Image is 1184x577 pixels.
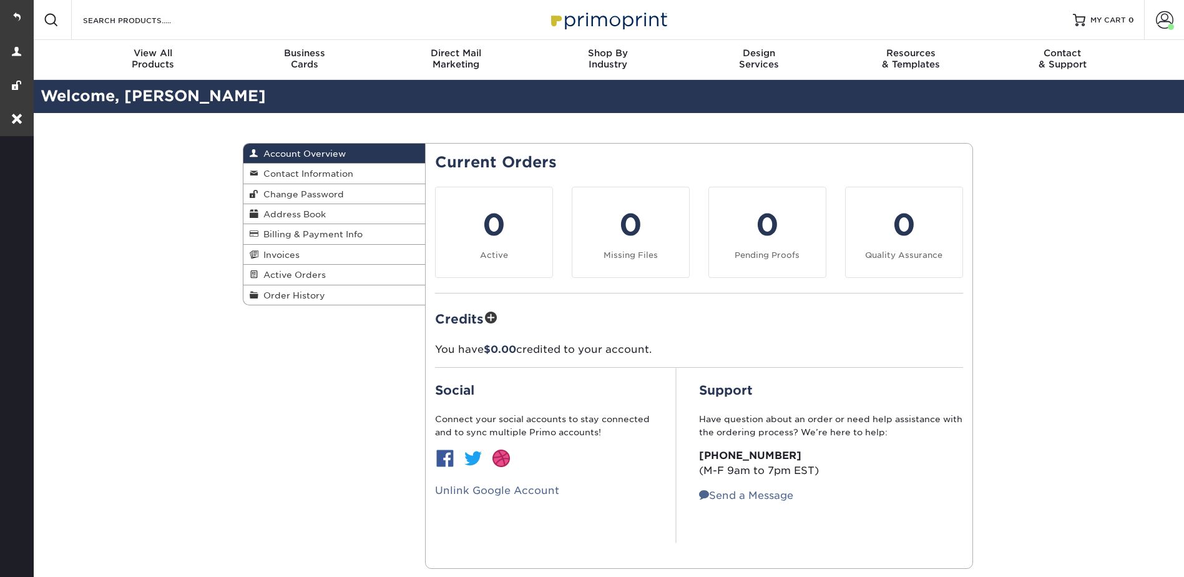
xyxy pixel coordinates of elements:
div: 0 [717,202,818,247]
a: Active Orders [243,265,426,285]
a: BusinessCards [228,40,380,80]
a: Direct MailMarketing [380,40,532,80]
span: Business [228,47,380,59]
h2: Welcome, [PERSON_NAME] [31,85,1184,108]
div: 0 [853,202,955,247]
span: Direct Mail [380,47,532,59]
img: btn-twitter.jpg [463,448,483,468]
a: Account Overview [243,144,426,164]
a: Change Password [243,184,426,204]
span: Address Book [258,209,326,219]
p: Connect your social accounts to stay connected and to sync multiple Primo accounts! [435,413,653,438]
a: Send a Message [699,490,793,501]
img: btn-dribbble.jpg [491,448,511,468]
small: Pending Proofs [735,250,800,260]
a: Contact Information [243,164,426,184]
div: Cards [228,47,380,70]
img: Primoprint [546,6,670,33]
span: Change Password [258,189,344,199]
a: View AllProducts [77,40,229,80]
a: Billing & Payment Info [243,224,426,244]
span: Shop By [532,47,683,59]
span: MY CART [1090,15,1126,26]
small: Missing Files [604,250,658,260]
span: Billing & Payment Info [258,229,363,239]
span: Order History [258,290,325,300]
a: Shop ByIndustry [532,40,683,80]
a: Contact& Support [987,40,1138,80]
span: Active Orders [258,270,326,280]
a: 0 Quality Assurance [845,187,963,278]
div: 0 [580,202,682,247]
span: Resources [835,47,987,59]
a: 0 Active [435,187,553,278]
span: Invoices [258,250,300,260]
small: Active [480,250,508,260]
span: $0.00 [484,343,516,355]
div: Products [77,47,229,70]
span: Design [683,47,835,59]
span: Account Overview [258,149,346,159]
div: & Support [987,47,1138,70]
span: View All [77,47,229,59]
h2: Credits [435,308,963,328]
p: Have question about an order or need help assistance with the ordering process? We’re here to help: [699,413,963,438]
input: SEARCH PRODUCTS..... [82,12,203,27]
p: You have credited to your account. [435,342,963,357]
a: Address Book [243,204,426,224]
a: 0 Pending Proofs [708,187,826,278]
h2: Current Orders [435,154,963,172]
strong: [PHONE_NUMBER] [699,450,801,461]
div: & Templates [835,47,987,70]
img: btn-facebook.jpg [435,448,455,468]
p: (M-F 9am to 7pm EST) [699,448,963,478]
div: Marketing [380,47,532,70]
h2: Support [699,383,963,398]
div: Services [683,47,835,70]
a: Unlink Google Account [435,485,559,496]
span: Contact [987,47,1138,59]
small: Quality Assurance [865,250,942,260]
a: Resources& Templates [835,40,987,80]
h2: Social [435,383,653,398]
div: Industry [532,47,683,70]
div: 0 [443,202,545,247]
span: Contact Information [258,169,353,179]
a: DesignServices [683,40,835,80]
a: 0 Missing Files [572,187,690,278]
span: 0 [1128,16,1134,24]
a: Invoices [243,245,426,265]
a: Order History [243,285,426,305]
